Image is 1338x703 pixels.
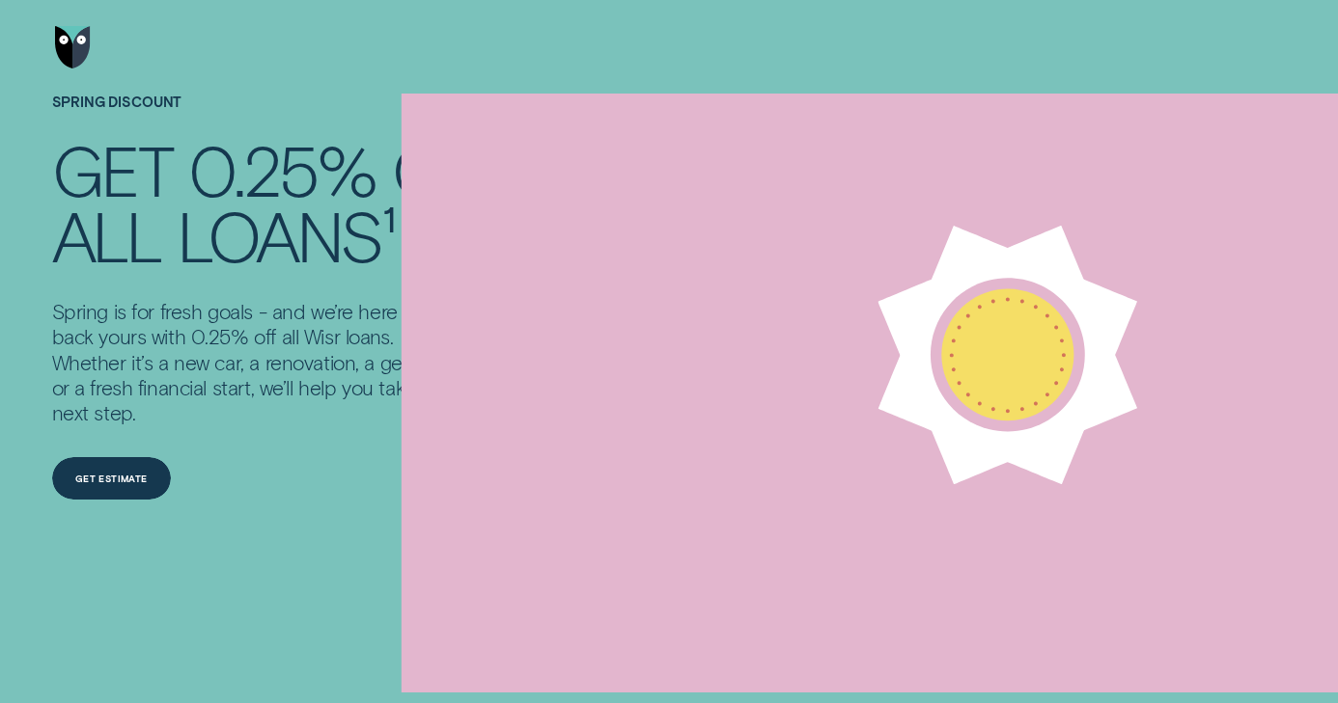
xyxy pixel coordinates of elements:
img: Wisr [55,26,90,68]
h4: Get 0.25% off all loans¹ [52,137,516,268]
div: 0.25% [188,137,376,203]
div: Get [52,137,173,203]
h1: SPRING DISCOUNT [52,94,516,136]
div: loans¹ [177,203,395,268]
a: Get estimate [52,457,171,500]
p: Spring is for fresh goals - and we’re here to back yours with 0.25% off all Wisr loans. Whether i... [52,299,460,426]
div: off [392,137,516,203]
div: all [52,203,161,268]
